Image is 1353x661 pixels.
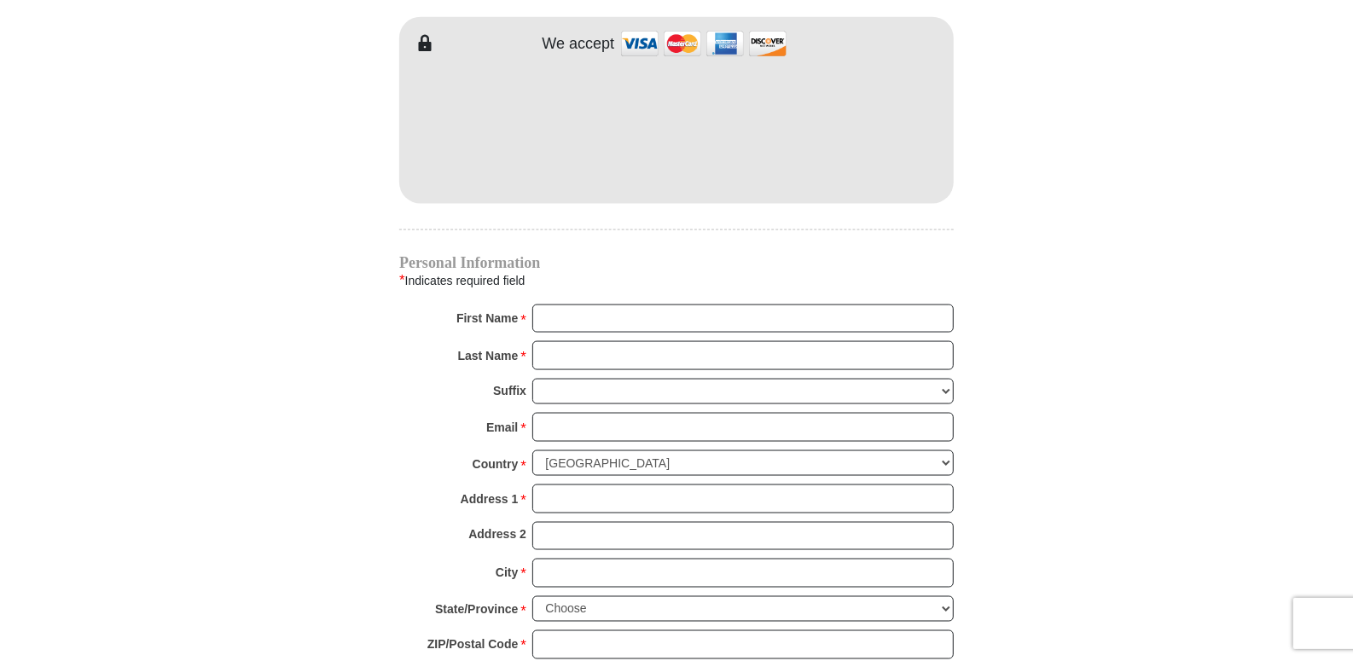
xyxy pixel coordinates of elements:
strong: Address 1 [461,487,519,511]
strong: Suffix [493,379,526,403]
strong: Address 2 [468,522,526,546]
strong: First Name [456,306,518,330]
img: credit cards accepted [618,26,789,62]
strong: State/Province [435,598,518,622]
strong: Country [473,452,519,476]
strong: Email [486,415,518,439]
h4: Personal Information [399,256,954,270]
h4: We accept [543,35,615,54]
strong: City [496,561,518,585]
div: Indicates required field [399,270,954,292]
strong: ZIP/Postal Code [427,633,519,657]
strong: Last Name [458,344,519,368]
